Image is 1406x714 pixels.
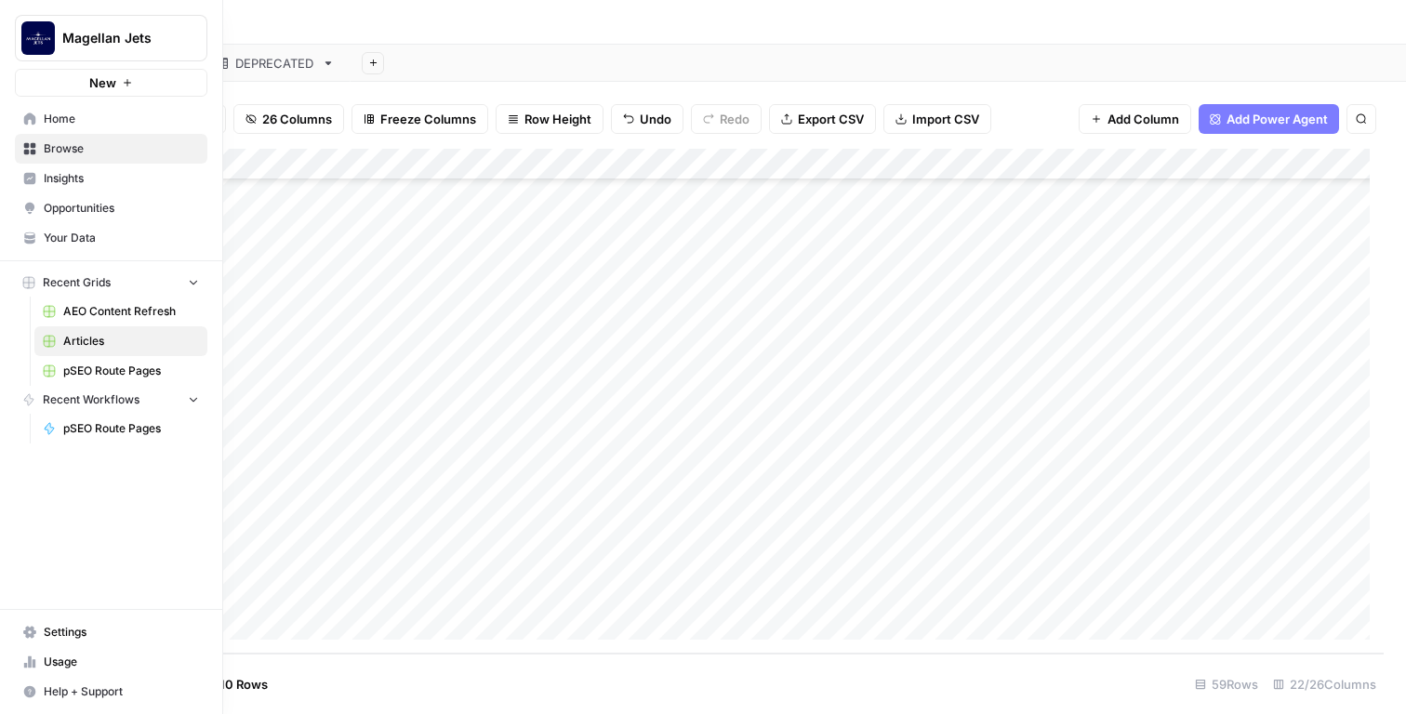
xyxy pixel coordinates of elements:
[44,683,199,700] span: Help + Support
[15,164,207,193] a: Insights
[34,326,207,356] a: Articles
[15,104,207,134] a: Home
[233,104,344,134] button: 26 Columns
[640,110,671,128] span: Undo
[15,69,207,97] button: New
[63,303,199,320] span: AEO Content Refresh
[63,333,199,350] span: Articles
[44,624,199,641] span: Settings
[769,104,876,134] button: Export CSV
[15,223,207,253] a: Your Data
[1266,669,1384,699] div: 22/26 Columns
[44,170,199,187] span: Insights
[1187,669,1266,699] div: 59 Rows
[15,269,207,297] button: Recent Grids
[34,414,207,443] a: pSEO Route Pages
[883,104,991,134] button: Import CSV
[15,677,207,707] button: Help + Support
[262,110,332,128] span: 26 Columns
[720,110,749,128] span: Redo
[912,110,979,128] span: Import CSV
[496,104,604,134] button: Row Height
[15,193,207,223] a: Opportunities
[44,140,199,157] span: Browse
[34,356,207,386] a: pSEO Route Pages
[611,104,683,134] button: Undo
[15,617,207,647] a: Settings
[798,110,864,128] span: Export CSV
[380,110,476,128] span: Freeze Columns
[43,274,111,291] span: Recent Grids
[351,104,488,134] button: Freeze Columns
[524,110,591,128] span: Row Height
[89,73,116,92] span: New
[1079,104,1191,134] button: Add Column
[1108,110,1179,128] span: Add Column
[44,111,199,127] span: Home
[15,647,207,677] a: Usage
[235,54,314,73] div: DEPRECATED
[15,15,207,61] button: Workspace: Magellan Jets
[1227,110,1328,128] span: Add Power Agent
[193,675,268,694] span: Add 10 Rows
[691,104,762,134] button: Redo
[34,297,207,326] a: AEO Content Refresh
[62,29,175,47] span: Magellan Jets
[44,230,199,246] span: Your Data
[1199,104,1339,134] button: Add Power Agent
[63,420,199,437] span: pSEO Route Pages
[21,21,55,55] img: Magellan Jets Logo
[15,134,207,164] a: Browse
[44,200,199,217] span: Opportunities
[15,386,207,414] button: Recent Workflows
[43,391,139,408] span: Recent Workflows
[199,45,351,82] a: DEPRECATED
[63,363,199,379] span: pSEO Route Pages
[44,654,199,670] span: Usage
